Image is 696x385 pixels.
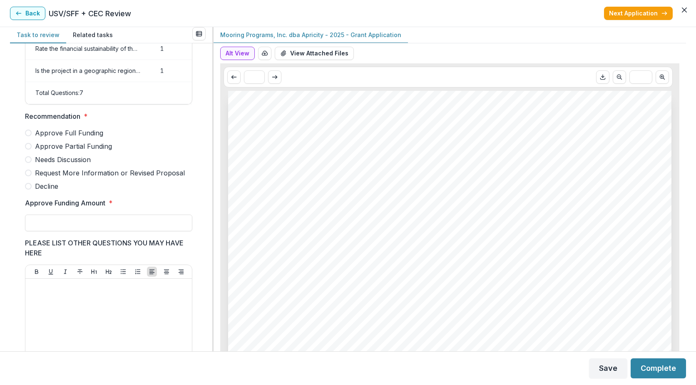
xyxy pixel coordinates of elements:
[255,241,333,252] span: Relevant Areas:
[89,267,99,277] button: Heading 1
[613,70,626,84] button: Scroll to previous page
[220,47,255,60] button: Alt View
[35,155,91,165] span: Needs Discussion
[133,267,143,277] button: Ordered List
[75,267,85,277] button: Strike
[631,358,686,378] button: Complete
[596,70,609,84] button: Download PDF
[255,230,335,240] span: Submitted Date:
[656,70,669,84] button: Scroll to next page
[10,7,45,20] button: Back
[255,217,331,228] span: Nonprofit DBA:
[275,47,354,60] button: View Attached Files
[255,154,511,169] span: Mooring Programs, Inc. dba Apricity
[227,70,241,84] button: Scroll to previous page
[25,198,105,208] p: Approve Funding Amount
[60,267,70,277] button: Italicize
[35,181,58,191] span: Decline
[338,231,366,240] span: [DATE]
[334,219,363,227] span: Apricity
[176,267,186,277] button: Align Right
[255,192,607,205] span: Mooring Programs, Inc. dba Apricity - 2025 - Grant Application
[337,242,409,251] span: More than $35001
[35,168,185,178] span: Request More Information or Revised Proposal
[150,38,194,60] td: 1
[32,267,42,277] button: Bold
[192,27,206,40] button: View all reviews
[162,267,172,277] button: Align Center
[10,27,66,43] button: Task to review
[220,30,401,39] p: Mooring Programs, Inc. dba Apricity - 2025 - Grant Application
[104,267,114,277] button: Heading 2
[150,60,194,82] td: 1
[49,8,131,19] p: USV/SFF + CEC Review
[25,82,150,104] td: Total Questions: 7
[589,358,627,378] button: Save
[66,27,119,43] button: Related tasks
[25,238,187,258] p: PLEASE LIST OTHER QUESTIONS YOU MAY HAVE HERE
[35,128,103,138] span: Approve Full Funding
[25,38,150,60] td: Rate the financial sustainability of the applicant.
[46,267,56,277] button: Underline
[604,7,673,20] button: Next Application
[35,141,112,151] span: Approve Partial Funding
[25,60,150,82] td: Is the project in a geographic region the foundation supports?
[268,70,281,84] button: Scroll to next page
[147,267,157,277] button: Align Left
[678,3,691,17] button: Close
[118,267,128,277] button: Bullet List
[25,111,80,121] p: Recommendation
